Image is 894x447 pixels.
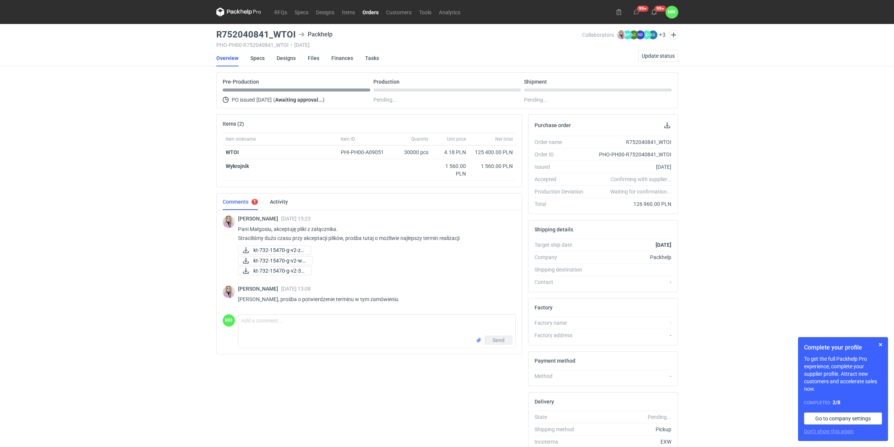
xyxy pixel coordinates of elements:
button: Download PO [663,121,672,130]
button: Skip for now [876,340,885,349]
figcaption: ŁD [642,30,651,39]
a: Files [308,50,319,66]
span: Item ID [341,136,355,142]
a: kt-732-15470-g-v2-ze... [238,246,311,255]
a: Specs [250,50,265,66]
button: MN [666,6,678,18]
div: 1 560.00 PLN [434,162,466,177]
p: Pre-Production [223,79,259,85]
a: Specs [291,7,312,16]
span: Unit price [447,136,466,142]
div: Pending... [524,95,672,104]
div: Shipping method [535,426,589,433]
span: kt-732-15470-g-v2-ze... [253,246,305,254]
figcaption: ŁC [629,30,638,39]
div: Target ship date [535,241,589,249]
div: - [589,372,672,380]
a: Tools [415,7,435,16]
div: Method [535,372,589,380]
strong: 2 / 8 [833,399,840,405]
figcaption: AD [636,30,645,39]
div: Contact [535,278,589,286]
span: [DATE] 15:23 [281,216,311,222]
span: Update status [642,53,675,58]
a: Customers [382,7,415,16]
a: Analytics [435,7,464,16]
button: Send [485,336,512,345]
div: PHO-PH00-R752040841_WTOI [DATE] [216,42,582,48]
div: Klaudia Wiśniewska [223,286,235,298]
span: Pending... [373,95,397,104]
div: Factory name [535,319,589,327]
div: Małgorzata Nowotna [666,6,678,18]
button: Update status [638,50,678,62]
span: • [291,42,292,48]
a: Tasks [365,50,379,66]
div: Production Deviation [535,188,589,195]
span: kt-732-15470-g-v2-3d... [253,267,305,275]
button: +3 [659,31,666,38]
em: Pending... [648,414,671,420]
div: State [535,413,589,421]
div: Order ID [535,151,589,158]
div: 30000 pcs [394,145,431,159]
a: Comments1 [223,193,258,210]
strong: Awaiting approval... [275,97,323,103]
span: Quantity [411,136,428,142]
a: Designs [312,7,338,16]
div: Factory address [535,331,589,339]
strong: Wykrojnik [226,163,249,169]
a: kt-732-15470-g-v2-3d... [238,266,312,275]
a: Finances [331,50,353,66]
div: 126 960.00 PLN [589,200,672,208]
span: Item nickname [226,136,256,142]
div: Issued [535,163,589,171]
a: Go to company settings [804,412,882,424]
div: Incoterms [535,438,589,445]
p: Pani Małgosiu, akceptuję pliki z załącznika. Straciliśmy dużo czasu przy akceptacji plików, prośb... [238,225,510,243]
div: 4.18 PLN [434,148,466,156]
svg: Packhelp Pro [216,7,261,16]
span: [PERSON_NAME] [238,286,281,292]
a: Items [338,7,359,16]
div: - [589,319,672,327]
a: Designs [277,50,296,66]
h2: Factory [535,304,553,310]
div: - [589,331,672,339]
div: 1 560.00 PLN [472,162,513,170]
button: Edit collaborators [668,30,678,40]
div: 125 400.00 PLN [472,148,513,156]
span: Net total [495,136,513,142]
h2: Payment method [535,358,575,364]
span: [DATE] [256,95,272,104]
span: kt-732-15470-g-v2-we... [253,256,306,265]
h2: Purchase order [535,122,571,128]
div: kt-732-15470-g-v2-wew.pdf [238,256,313,265]
p: Shipment [524,79,547,85]
span: ( [273,97,275,103]
button: 99+ [630,6,642,18]
div: Packhelp [299,30,332,39]
button: 99+ [648,6,660,18]
div: Małgorzata Nowotna [223,314,235,327]
a: RFQs [271,7,291,16]
span: Send [493,337,505,343]
div: PHO-PH00-R752040841_WTOI [589,151,672,158]
a: WTOI [226,149,239,155]
div: Accepted [535,175,589,183]
div: Packhelp [589,253,672,261]
span: [PERSON_NAME] [238,216,281,222]
a: kt-732-15470-g-v2-we... [238,256,313,265]
p: [PERSON_NAME], prośba o potwierdzenie terminu w tym zamówieniu [238,295,510,304]
div: [DATE] [589,163,672,171]
div: EXW [589,438,672,445]
img: Klaudia Wiśniewska [223,216,235,228]
div: Total [535,200,589,208]
span: ) [323,97,325,103]
div: PO issued [223,95,370,104]
h2: Delivery [535,399,554,405]
a: Overview [216,50,238,66]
